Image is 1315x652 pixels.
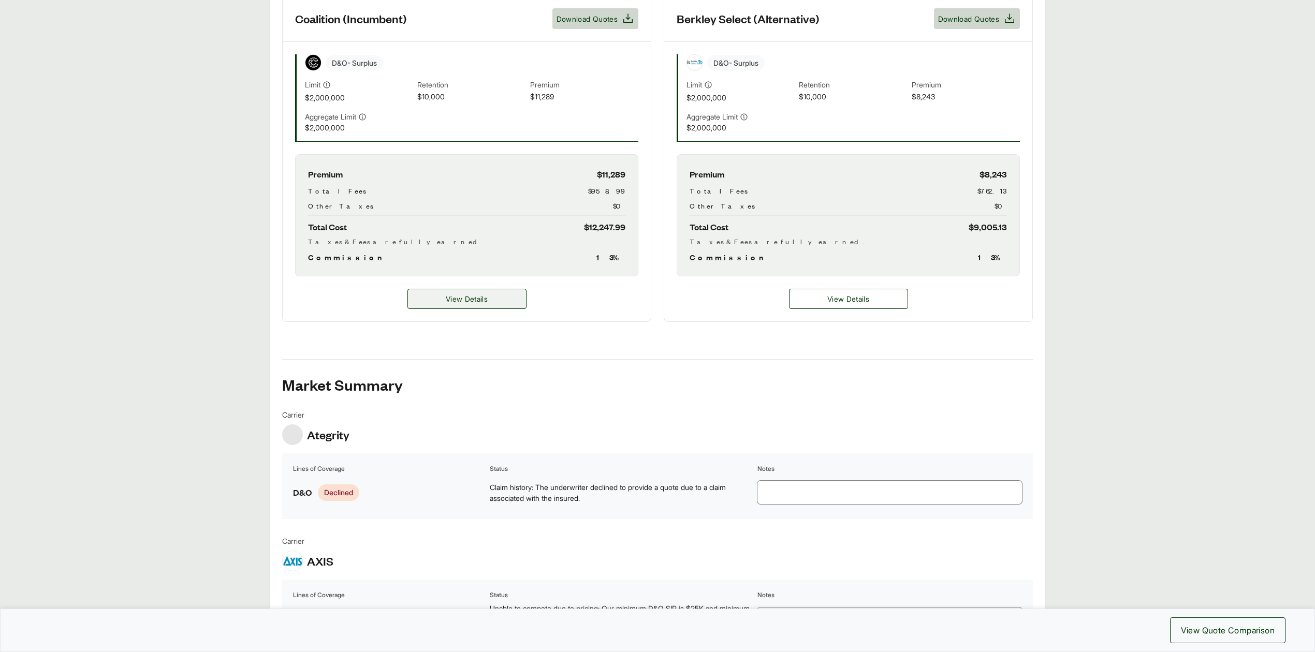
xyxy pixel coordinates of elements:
span: 13 % [978,251,1007,263]
button: View Quote Comparison [1170,617,1285,643]
span: Total Cost [690,220,728,234]
span: Download Quotes [557,13,618,24]
img: Coalition [305,55,321,70]
button: View Details [789,289,908,309]
button: View Details [407,289,527,309]
span: Retention [417,79,525,91]
span: Total Fees [308,185,366,196]
button: Download Quotes [934,8,1020,29]
th: Notes [757,590,1022,600]
span: Limit [686,79,702,90]
span: Total Fees [690,185,748,196]
span: Unable to compete due to pricing: Our minimum D&O SIR is $25K and minimum premium for Healthcare ... [490,603,754,635]
a: Coalition (Incumbent) details [407,289,527,309]
div: Taxes & Fees are fully earned. [690,236,1007,247]
span: Retention [799,79,907,91]
span: Premium [690,167,724,181]
button: Download Quotes [552,8,638,29]
span: Download Quotes [938,13,999,24]
h3: Coalition (Incumbent) [295,11,407,26]
span: Carrier [282,409,349,420]
span: View Details [827,293,869,304]
span: $10,000 [799,91,907,103]
th: Status [489,464,755,474]
span: $2,000,000 [686,122,795,133]
img: Berkley Select [687,55,703,70]
span: Premium [530,79,638,91]
span: $0 [613,200,625,211]
span: View Details [446,293,488,304]
span: Commission [690,251,768,263]
div: Taxes & Fees are fully earned. [308,236,625,247]
span: $11,289 [597,167,625,181]
span: Commission [308,251,387,263]
span: Aggregate Limit [686,111,738,122]
span: Aggregate Limit [305,111,356,122]
span: $2,000,000 [305,92,413,103]
span: $8,243 [980,167,1007,181]
th: Lines of Coverage [293,590,487,600]
span: Ategrity [307,427,349,442]
span: View Quote Comparison [1181,624,1275,636]
th: Status [489,590,755,600]
h3: Berkley Select (Alternative) [677,11,820,26]
span: D&O [293,485,312,499]
span: $12,247.99 [584,220,625,234]
span: 13 % [596,251,625,263]
span: $762.13 [977,185,1007,196]
span: Premium [308,167,343,181]
span: $2,000,000 [305,122,413,133]
span: Other Taxes [690,200,755,211]
a: Berkley Select (Alternative) details [789,289,908,309]
span: $8,243 [912,91,1020,103]
span: Carrier [282,536,333,546]
span: $958.99 [588,185,625,196]
span: $11,289 [530,91,638,103]
span: D&O - Surplus [326,55,383,70]
span: AXIS [307,553,333,569]
th: Notes [757,464,1022,474]
span: Declined [318,484,359,501]
h2: Market Summary [282,376,1033,393]
span: $0 [995,200,1007,211]
span: $2,000,000 [686,92,795,103]
span: $9,005.13 [969,220,1007,234]
span: D&O - Surplus [707,55,765,70]
span: $10,000 [417,91,525,103]
img: AXIS [283,551,302,571]
th: Lines of Coverage [293,464,487,474]
span: Other Taxes [308,200,373,211]
span: Limit [305,79,320,90]
span: Premium [912,79,1020,91]
span: Claim history: The underwriter declined to provide a quote due to a claim associated with the ins... [490,482,754,503]
span: Total Cost [308,220,347,234]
